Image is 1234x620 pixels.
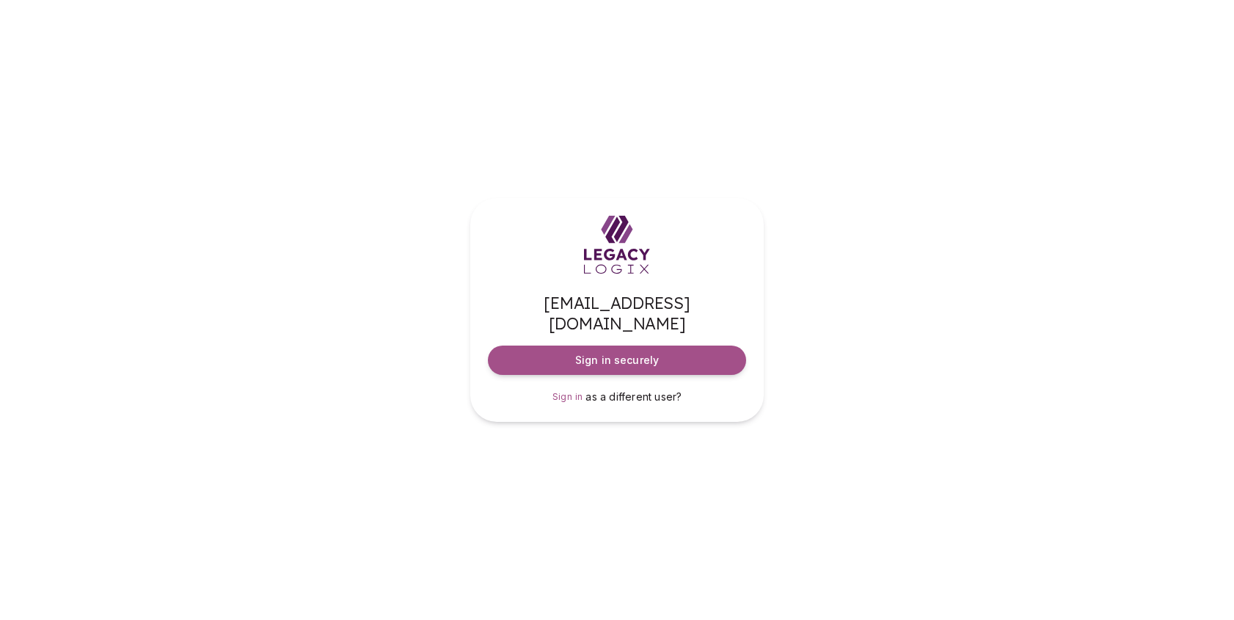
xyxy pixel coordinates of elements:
[575,353,659,368] span: Sign in securely
[552,391,583,402] span: Sign in
[552,390,583,404] a: Sign in
[488,293,746,334] span: [EMAIL_ADDRESS][DOMAIN_NAME]
[585,390,682,403] span: as a different user?
[488,346,746,375] button: Sign in securely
